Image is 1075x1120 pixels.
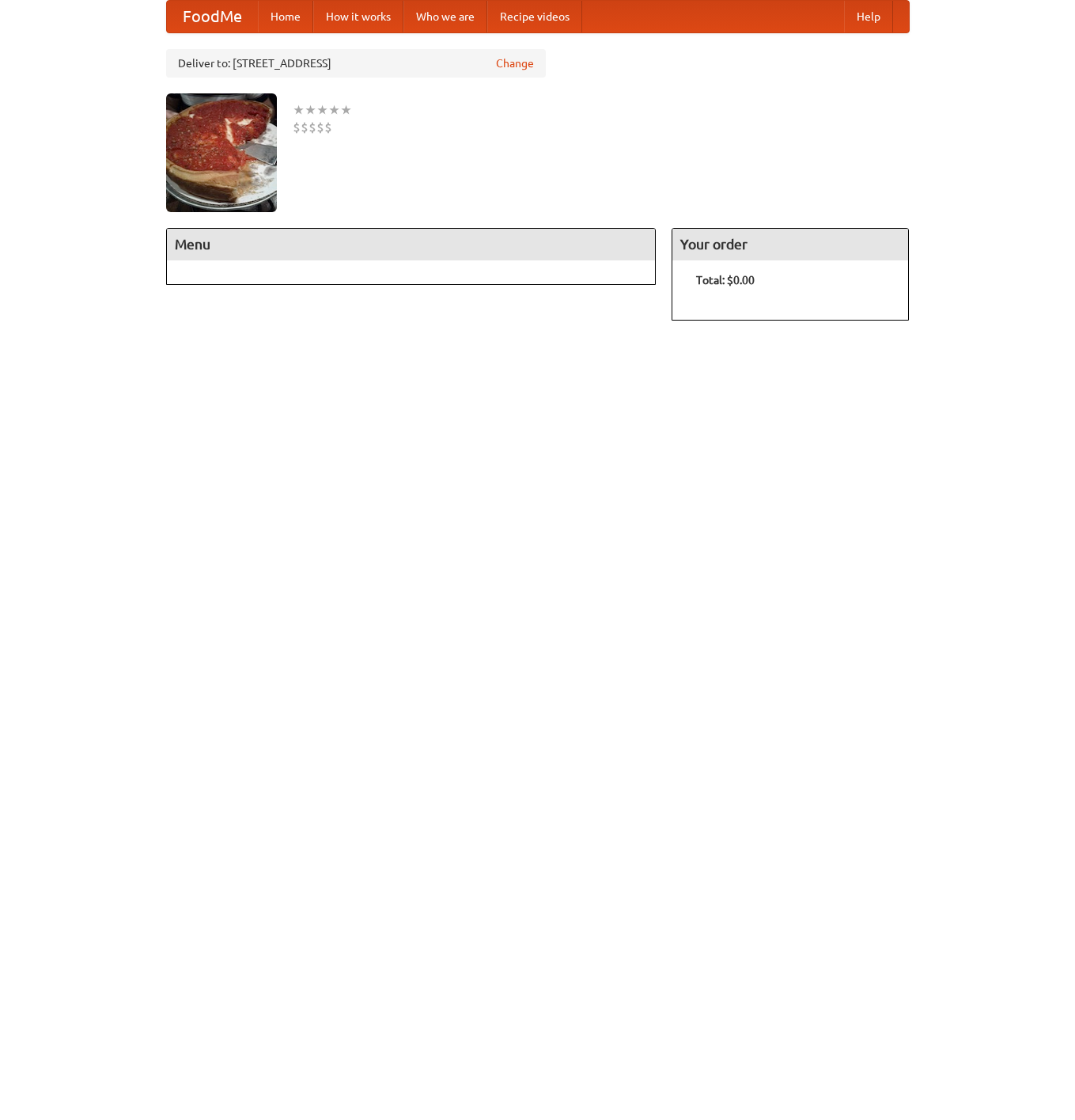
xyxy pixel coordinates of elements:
li: $ [293,119,301,136]
li: $ [324,119,332,136]
h4: Menu [167,229,656,260]
a: Change [496,55,534,71]
a: FoodMe [167,1,258,32]
li: ★ [340,101,352,119]
a: Help [844,1,893,32]
li: $ [316,119,324,136]
a: Recipe videos [487,1,582,32]
li: ★ [316,101,328,119]
li: ★ [293,101,305,119]
a: Who we are [403,1,487,32]
li: $ [308,119,316,136]
li: ★ [305,101,316,119]
h4: Your order [672,229,908,260]
a: Home [258,1,313,32]
img: angular.jpg [166,93,277,212]
a: How it works [313,1,403,32]
div: Deliver to: [STREET_ADDRESS] [166,49,546,78]
li: $ [301,119,308,136]
b: Total: $0.00 [696,274,755,287]
li: ★ [328,101,340,119]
